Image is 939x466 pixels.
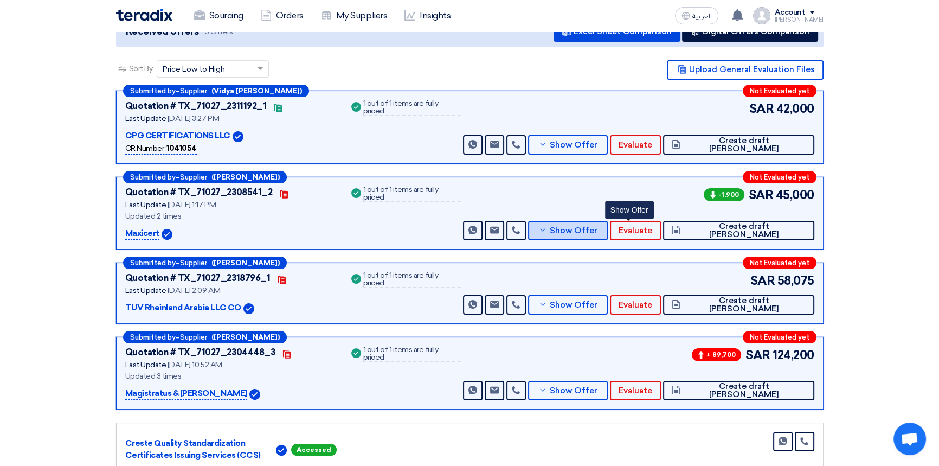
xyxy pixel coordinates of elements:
[125,130,230,143] p: CPG CERTIFICATIONS LLC
[163,63,225,75] span: Price Low to High
[550,387,597,395] span: Show Offer
[663,135,814,155] button: Create draft [PERSON_NAME]
[363,346,461,362] div: 1 out of 1 items are fully priced
[704,188,744,201] span: -1,900
[125,360,166,369] span: Last Update
[125,272,271,285] div: Quotation # TX_71027_2318796_1
[168,360,222,369] span: [DATE] 10:52 AM
[125,143,197,155] div: CR Number :
[682,22,818,42] button: Digital Offers Comparison
[125,437,269,462] p: Creste Quality Standardization Certificates Issuing Services (CCS)
[123,331,287,343] div: –
[363,100,461,116] div: 1 out of 1 items are fully priced
[610,295,661,315] button: Evaluate
[291,444,337,456] span: Accessed
[125,346,275,359] div: Quotation # TX_71027_2304448_3
[123,171,287,183] div: –
[663,295,814,315] button: Create draft [PERSON_NAME]
[125,114,166,123] span: Last Update
[252,4,312,28] a: Orders
[528,381,608,400] button: Show Offer
[619,227,652,235] span: Evaluate
[663,381,814,400] button: Create draft [PERSON_NAME]
[775,17,824,23] div: [PERSON_NAME]
[211,334,280,341] b: ([PERSON_NAME])
[162,229,172,240] img: Verified Account
[168,114,219,123] span: [DATE] 3:27 PM
[125,227,159,240] p: Maxicert
[125,286,166,295] span: Last Update
[753,7,770,24] img: profile_test.png
[205,27,233,37] span: 5 Offers
[211,174,280,181] b: ([PERSON_NAME])
[550,227,597,235] span: Show Offer
[528,295,608,315] button: Show Offer
[249,389,260,400] img: Verified Account
[745,346,770,364] span: SAR
[125,371,336,382] div: Updated 3 times
[180,334,207,341] span: Supplier
[550,141,597,149] span: Show Offer
[610,381,661,400] button: Evaluate
[233,131,243,142] img: Verified Account
[130,87,176,94] span: Submitted by
[180,87,207,94] span: Supplier
[125,200,166,209] span: Last Update
[776,100,814,118] span: 42,000
[363,186,461,202] div: 1 out of 1 items are fully priced
[123,85,309,97] div: –
[125,387,247,400] p: Magistratus & [PERSON_NAME]
[692,348,741,361] span: + 89,700
[130,259,176,266] span: Submitted by
[773,346,814,364] span: 124,200
[554,22,680,42] button: Excel Sheet Comparison
[125,302,241,315] p: TUV Rheinland Arabia LLC CO
[166,144,197,153] b: 1041054
[619,301,652,309] span: Evaluate
[126,24,199,39] span: Received offers
[619,141,652,149] span: Evaluate
[396,4,459,28] a: Insights
[605,201,654,219] div: Show Offer
[125,186,273,199] div: Quotation # TX_71027_2308541_2
[675,7,718,24] button: العربية
[528,135,608,155] button: Show Offer
[610,221,661,240] button: Evaluate
[692,12,712,20] span: العربية
[168,286,220,295] span: [DATE] 2:09 AM
[116,9,172,21] img: Teradix logo
[129,63,153,74] span: Sort By
[667,60,824,80] button: Upload General Evaluation Files
[750,272,775,290] span: SAR
[130,174,176,181] span: Submitted by
[775,8,806,17] div: Account
[185,4,252,28] a: Sourcing
[610,135,661,155] button: Evaluate
[180,259,207,266] span: Supplier
[775,186,814,204] span: 45,000
[619,387,652,395] span: Evaluate
[683,222,805,239] span: Create draft [PERSON_NAME]
[168,200,216,209] span: [DATE] 1:17 PM
[180,174,207,181] span: Supplier
[750,334,809,341] span: Not Evaluated yet
[125,100,267,113] div: Quotation # TX_71027_2311192_1
[749,100,774,118] span: SAR
[750,174,809,181] span: Not Evaluated yet
[276,445,287,456] img: Verified Account
[125,210,336,222] div: Updated 2 times
[683,382,805,399] span: Create draft [PERSON_NAME]
[750,87,809,94] span: Not Evaluated yet
[528,221,608,240] button: Show Offer
[663,221,814,240] button: Create draft [PERSON_NAME]
[130,334,176,341] span: Submitted by
[750,259,809,266] span: Not Evaluated yet
[777,272,814,290] span: 58,075
[749,186,774,204] span: SAR
[550,301,597,309] span: Show Offer
[893,423,926,455] a: Open chat
[312,4,396,28] a: My Suppliers
[211,87,302,94] b: (Vidya [PERSON_NAME])
[683,297,805,313] span: Create draft [PERSON_NAME]
[211,259,280,266] b: ([PERSON_NAME])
